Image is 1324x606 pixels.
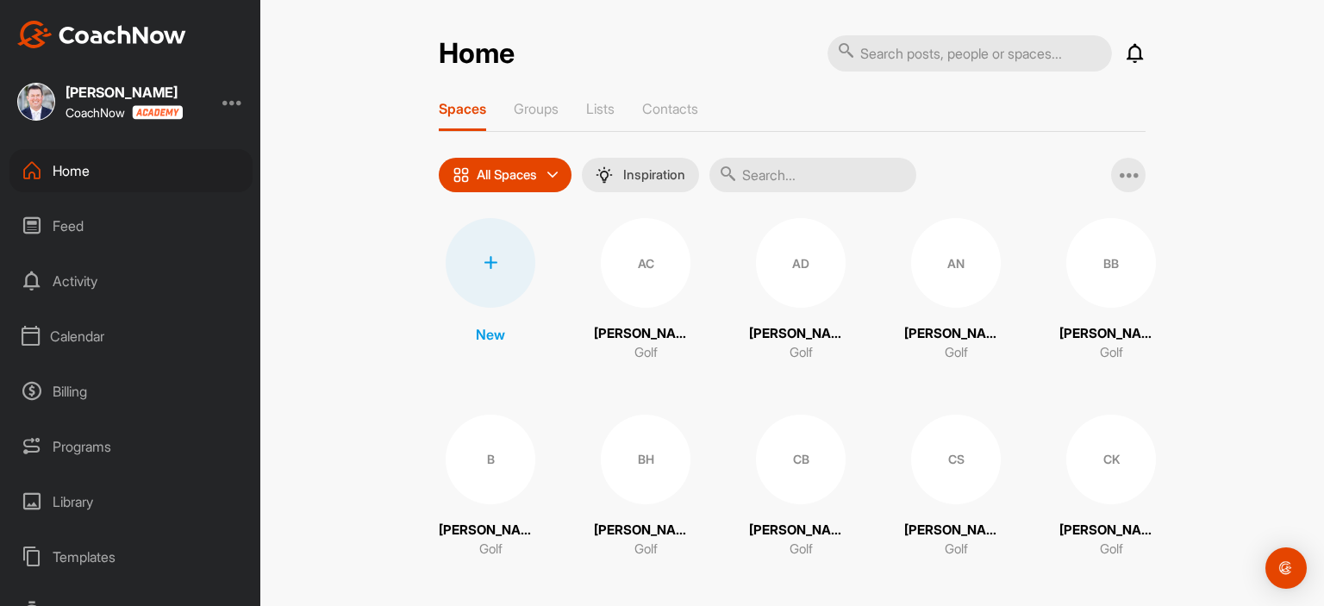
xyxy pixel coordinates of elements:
p: Golf [945,540,968,559]
div: Calendar [9,315,253,358]
a: AN[PERSON_NAME]Golf [904,218,1008,363]
p: Lists [586,100,615,117]
div: CS [911,415,1001,504]
p: [PERSON_NAME] [749,521,852,540]
div: [PERSON_NAME] [66,85,183,99]
h2: Home [439,37,515,71]
p: [PERSON_NAME] [1059,521,1163,540]
a: AC[PERSON_NAME]Golf [594,218,697,363]
p: Golf [790,540,813,559]
p: Golf [1100,343,1123,363]
div: CoachNow [66,105,183,120]
div: CB [756,415,846,504]
p: [PERSON_NAME] [439,521,542,540]
a: CB[PERSON_NAME]Golf [749,415,852,559]
p: Golf [634,343,658,363]
input: Search... [709,158,916,192]
div: CK [1066,415,1156,504]
div: Library [9,480,253,523]
a: BH[PERSON_NAME]Golf [594,415,697,559]
p: [PERSON_NAME] [594,521,697,540]
div: Open Intercom Messenger [1265,547,1307,589]
a: CK[PERSON_NAME]Golf [1059,415,1163,559]
a: B[PERSON_NAME]Golf [439,415,542,559]
div: B [446,415,535,504]
p: All Spaces [477,168,537,182]
div: Feed [9,204,253,247]
p: Groups [514,100,559,117]
input: Search posts, people or spaces... [827,35,1112,72]
img: icon [453,166,470,184]
p: Golf [790,343,813,363]
img: CoachNow [17,21,186,48]
div: Activity [9,259,253,303]
div: Home [9,149,253,192]
img: menuIcon [596,166,613,184]
div: AD [756,218,846,308]
p: Golf [945,343,968,363]
p: Golf [634,540,658,559]
p: Spaces [439,100,486,117]
p: [PERSON_NAME] [749,324,852,344]
p: [PERSON_NAME] [1059,324,1163,344]
p: Contacts [642,100,698,117]
p: New [476,324,505,345]
p: [PERSON_NAME] [594,324,697,344]
div: AC [601,218,690,308]
img: square_6f9ceecb14d737a640b37be27c2c6f8d.jpg [17,83,55,121]
a: AD[PERSON_NAME]Golf [749,218,852,363]
p: [PERSON_NAME] [904,324,1008,344]
div: Billing [9,370,253,413]
a: BB[PERSON_NAME]Golf [1059,218,1163,363]
p: Inspiration [623,168,685,182]
img: CoachNow acadmey [132,105,183,120]
p: Golf [479,540,503,559]
a: CS[PERSON_NAME]Golf [904,415,1008,559]
div: Programs [9,425,253,468]
p: [PERSON_NAME] [904,521,1008,540]
div: Templates [9,535,253,578]
div: AN [911,218,1001,308]
div: BB [1066,218,1156,308]
p: Golf [1100,540,1123,559]
div: BH [601,415,690,504]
